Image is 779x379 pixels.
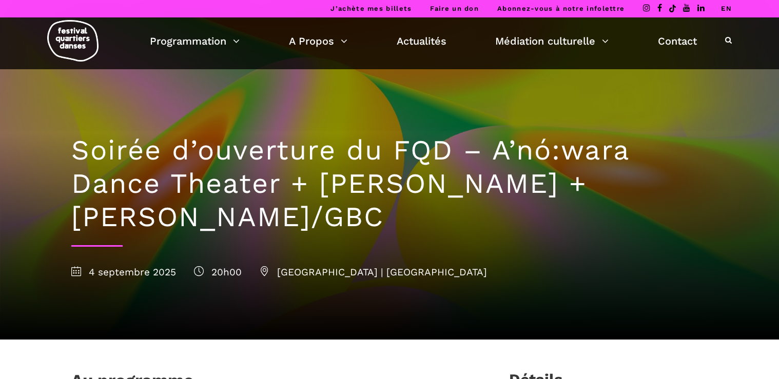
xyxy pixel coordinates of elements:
span: 20h00 [194,266,242,278]
a: J’achète mes billets [330,5,412,12]
h1: Soirée d’ouverture du FQD – A’nó:wara Dance Theater + [PERSON_NAME] + [PERSON_NAME]/GBC [71,134,708,233]
img: logo-fqd-med [47,20,99,62]
a: Médiation culturelle [495,32,609,50]
a: Programmation [150,32,240,50]
a: Faire un don [430,5,479,12]
a: A Propos [289,32,347,50]
a: Abonnez-vous à notre infolettre [497,5,625,12]
a: Actualités [397,32,446,50]
a: EN [721,5,732,12]
a: Contact [658,32,697,50]
span: [GEOGRAPHIC_DATA] | [GEOGRAPHIC_DATA] [260,266,487,278]
span: 4 septembre 2025 [71,266,176,278]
